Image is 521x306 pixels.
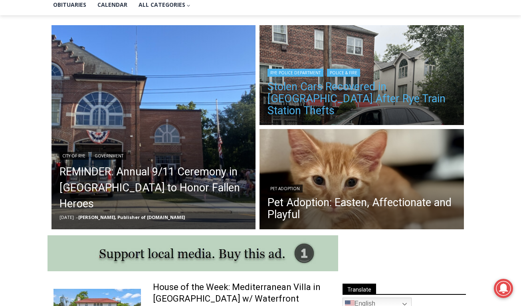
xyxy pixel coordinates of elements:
[267,197,456,221] a: Pet Adoption: Easten, Affectionate and Playful
[202,0,377,77] div: "We would have speakers with experience in local journalism speak to us about their experiences a...
[260,25,464,127] img: (PHOTO: This Ford Edge was stolen from the Rye Metro North train station on Tuesday, September 9,...
[52,25,256,230] img: (PHOTO: The City of Rye 9-11 ceremony on Wednesday, September 11, 2024. It was the 23rd anniversa...
[192,77,387,99] a: Intern @ [DOMAIN_NAME]
[2,82,78,113] span: Open Tues. - Sun. [PHONE_NUMBER]
[82,50,117,95] div: "[PERSON_NAME]'s draw is the fine variety of pristine raw fish kept on hand"
[260,129,464,231] img: [PHOTO: Easten]
[48,235,338,271] img: support local media, buy this ad
[260,25,464,127] a: Read More Stolen Cars Recovered in Bronx After Rye Train Station Thefts
[327,69,360,77] a: Police & Fire
[59,152,88,160] a: City of Rye
[92,152,126,160] a: Government
[267,81,456,117] a: Stolen Cars Recovered in [GEOGRAPHIC_DATA] After Rye Train Station Thefts
[59,164,248,212] a: REMINDER: Annual 9/11 Ceremony in [GEOGRAPHIC_DATA] to Honor Fallen Heroes
[59,150,248,160] div: |
[260,129,464,231] a: Read More Pet Adoption: Easten, Affectionate and Playful
[343,284,376,294] span: Translate
[52,25,256,230] a: Read More REMINDER: Annual 9/11 Ceremony in Rye to Honor Fallen Heroes
[209,79,370,97] span: Intern @ [DOMAIN_NAME]
[0,80,80,99] a: Open Tues. - Sun. [PHONE_NUMBER]
[59,214,74,220] time: [DATE]
[267,67,456,77] div: |
[267,69,323,77] a: Rye Police Department
[76,214,78,220] span: –
[267,185,303,193] a: Pet Adoption
[78,214,185,220] a: [PERSON_NAME], Publisher of [DOMAIN_NAME]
